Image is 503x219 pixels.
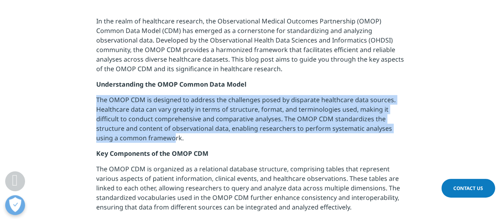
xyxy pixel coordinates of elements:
[96,80,247,89] strong: Understanding the OMOP Common Data Model
[96,149,208,158] strong: Key Components of the OMOP CDM
[441,179,495,198] a: Contact Us
[96,16,407,79] p: In the realm of healthcare research, the Observational Medical Outcomes Partnership (OMOP) Common...
[96,164,407,218] p: The OMOP CDM is organized as a relational database structure, comprising tables that represent va...
[453,185,483,192] span: Contact Us
[96,95,407,149] p: The OMOP CDM is designed to address the challenges posed by disparate healthcare data sources. He...
[5,195,25,215] button: Open Preferences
